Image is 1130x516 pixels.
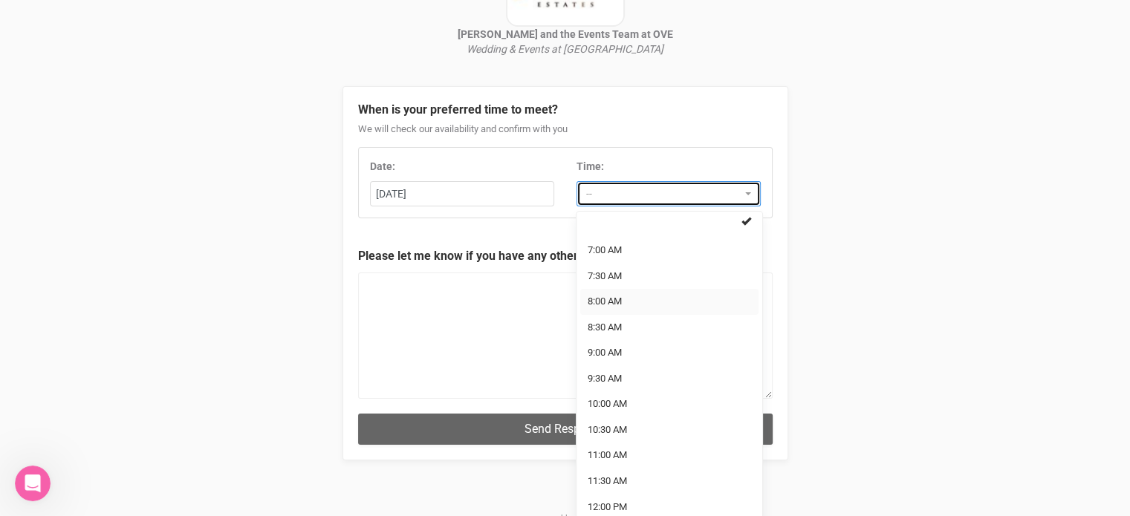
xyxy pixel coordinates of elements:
span: 11:30 AM [588,474,627,489]
legend: When is your preferred time to meet? [358,102,773,119]
span: -- [586,186,741,201]
span: 12:00 PM [588,500,627,515]
i: Wedding & Events at [GEOGRAPHIC_DATA] [467,43,663,55]
div: [DATE] [371,182,553,206]
span: 8:00 AM [588,295,622,309]
span: 9:30 AM [588,372,622,386]
div: We will check our availability and confirm with you [358,123,773,148]
span: 8:30 AM [588,321,622,335]
strong: [PERSON_NAME] and the Events Team at OVE [458,28,673,40]
span: 11:00 AM [588,448,627,463]
button: Send Response [358,414,773,444]
span: 10:30 AM [588,423,627,437]
iframe: Intercom live chat [15,466,51,501]
span: 9:00 AM [588,346,622,360]
span: 7:30 AM [588,270,622,284]
button: -- [577,181,761,206]
strong: Date: [370,160,395,172]
span: 7:00 AM [588,244,622,258]
strong: Time: [577,160,604,172]
span: 10:00 AM [588,397,627,411]
legend: Please let me know if you have any other comments [358,248,773,265]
